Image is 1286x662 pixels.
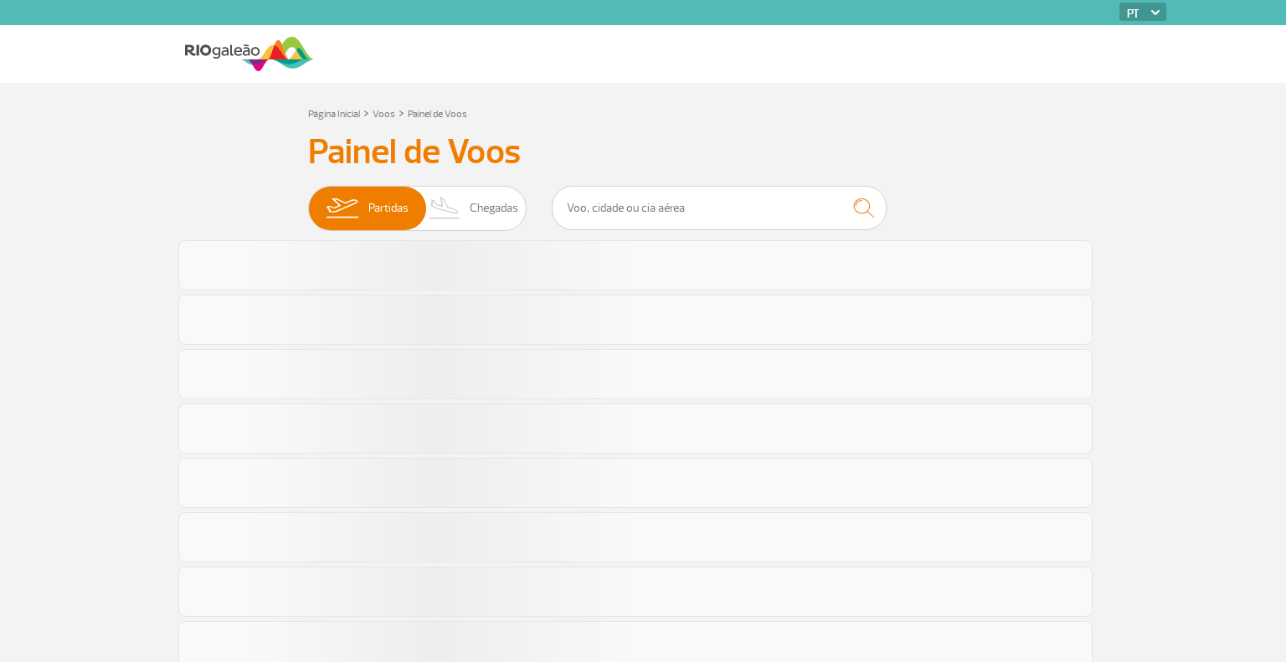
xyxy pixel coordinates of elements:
[308,108,360,121] a: Página Inicial
[308,131,978,173] h3: Painel de Voos
[420,187,470,230] img: slider-desembarque
[363,103,369,122] a: >
[408,108,467,121] a: Painel de Voos
[316,187,368,230] img: slider-embarque
[368,187,409,230] span: Partidas
[470,187,518,230] span: Chegadas
[399,103,404,122] a: >
[552,186,887,230] input: Voo, cidade ou cia aérea
[373,108,395,121] a: Voos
